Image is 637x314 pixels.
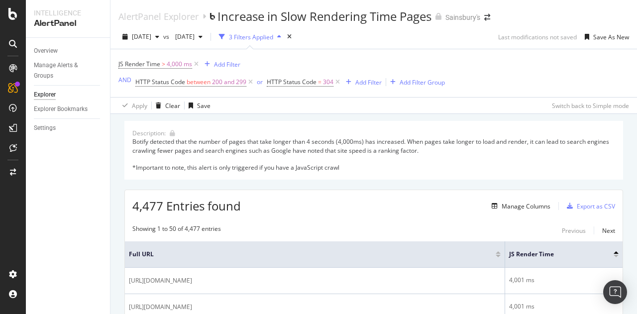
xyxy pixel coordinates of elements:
[318,78,321,86] span: =
[509,250,599,259] span: JS Render Time
[34,123,103,133] a: Settings
[132,129,166,137] div: Description:
[217,8,431,25] div: Increase in Slow Rendering Time Pages
[34,60,103,81] a: Manage Alerts & Groups
[197,102,211,110] div: Save
[267,78,317,86] span: HTTP Status Code
[34,123,56,133] div: Settings
[118,75,131,85] button: AND
[185,98,211,113] button: Save
[187,78,211,86] span: between
[257,77,263,87] button: or
[562,226,586,235] div: Previous
[215,29,285,45] button: 3 Filters Applied
[118,11,199,22] a: AlertPanel Explorer
[34,18,102,29] div: AlertPanel
[34,90,56,100] div: Explorer
[118,98,147,113] button: Apply
[162,60,165,68] span: >
[132,32,151,41] span: 2025 Sep. 15th
[129,276,192,286] span: [URL][DOMAIN_NAME]
[323,75,333,89] span: 304
[34,104,88,114] div: Explorer Bookmarks
[602,226,615,235] div: Next
[581,29,629,45] button: Save As New
[562,224,586,236] button: Previous
[34,46,58,56] div: Overview
[34,90,103,100] a: Explorer
[603,280,627,304] div: Open Intercom Messenger
[34,104,103,114] a: Explorer Bookmarks
[152,98,180,113] button: Clear
[118,60,160,68] span: JS Render Time
[548,98,629,113] button: Switch back to Simple mode
[502,202,550,210] div: Manage Columns
[171,29,207,45] button: [DATE]
[229,33,273,41] div: 3 Filters Applied
[602,224,615,236] button: Next
[257,78,263,86] div: or
[34,46,103,56] a: Overview
[563,198,615,214] button: Export as CSV
[135,78,185,86] span: HTTP Status Code
[509,302,619,311] div: 4,001 ms
[132,137,615,172] div: Botify detected that the number of pages that take longer than 4 seconds (4,000ms) has increased....
[355,78,382,87] div: Add Filter
[488,200,550,212] button: Manage Columns
[118,76,131,84] div: AND
[593,33,629,41] div: Save As New
[165,102,180,110] div: Clear
[214,60,240,69] div: Add Filter
[577,202,615,210] div: Export as CSV
[445,12,480,22] div: Sainsbury's
[201,58,240,70] button: Add Filter
[484,14,490,21] div: arrow-right-arrow-left
[163,32,171,41] span: vs
[212,75,246,89] span: 200 and 299
[171,32,195,41] span: 2025 Aug. 19th
[285,32,294,42] div: times
[118,29,163,45] button: [DATE]
[34,8,102,18] div: Intelligence
[498,33,577,41] div: Last modifications not saved
[129,250,481,259] span: Full URL
[167,57,192,71] span: 4,000 ms
[342,76,382,88] button: Add Filter
[386,76,445,88] button: Add Filter Group
[552,102,629,110] div: Switch back to Simple mode
[400,78,445,87] div: Add Filter Group
[129,302,192,312] span: [URL][DOMAIN_NAME]
[132,102,147,110] div: Apply
[34,60,94,81] div: Manage Alerts & Groups
[132,224,221,236] div: Showing 1 to 50 of 4,477 entries
[132,198,241,214] span: 4,477 Entries found
[509,276,619,285] div: 4,001 ms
